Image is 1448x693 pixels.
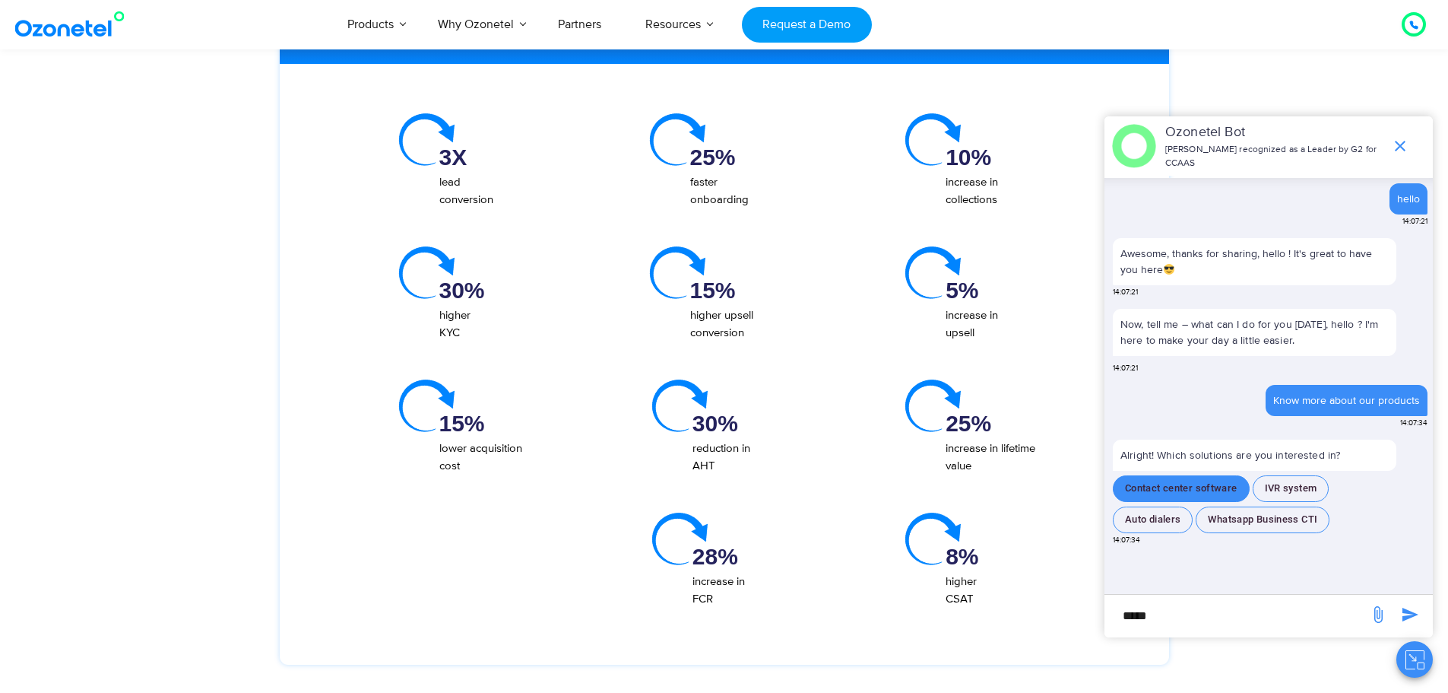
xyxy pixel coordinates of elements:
p: Awesome, thanks for sharing, hello ! It's great to have you here [1120,246,1389,278]
span: higher KYC [439,308,471,340]
p: Ozonetel Bot [1165,122,1383,143]
div: Know more about our products [1273,393,1420,408]
img: 😎 [1164,264,1174,275]
p: Alright! Which solutions are you interested in? [1113,440,1396,471]
div: hello [1397,191,1420,207]
span: faster onboarding [690,175,749,207]
p: higher CSAT [946,574,978,608]
div: 25% [690,151,752,163]
span: reduction in AHT [692,441,750,473]
span: 14:07:34 [1400,418,1427,429]
div: 8% [946,551,978,562]
div: 5% [946,285,998,296]
div: 25% [946,418,1035,429]
a: Request a Demo [742,7,872,43]
span: upsell [946,326,974,340]
span: increase in [946,308,998,323]
span: increase in FCR [692,574,745,606]
div: 3X [439,151,496,163]
span: higher upsell conversion [690,308,753,340]
button: IVR system [1253,475,1329,502]
span: 14:07:21 [1113,287,1138,298]
div: 10% [946,151,998,163]
span: increase in collections [946,175,998,207]
button: Auto dialers [1113,507,1193,533]
button: Close chat [1396,641,1433,678]
button: Contact center software [1113,475,1250,502]
span: conversion [439,192,493,207]
span: send message [1395,599,1425,630]
span: end chat or minimize [1385,131,1415,161]
img: header [1112,124,1156,168]
span: 14:07:21 [1402,216,1427,227]
p: Now, tell me – what can I do for you [DATE], hello ? I'm here to make your day a little easier. [1113,309,1396,356]
span: increase in lifetime value [946,441,1035,473]
span: send message [1363,599,1393,630]
span: lead [439,175,461,189]
p: lower acquisition cost [439,440,522,475]
div: 15% [690,285,753,296]
div: 28% [692,551,745,562]
span: 14:07:21 [1113,363,1138,374]
button: Whatsapp Business CTI [1196,507,1329,533]
div: new-msg-input [1112,602,1361,630]
div: 15% [439,418,522,429]
div: 30% [439,285,485,296]
span: 14:07:34 [1113,535,1140,546]
div: 30% [692,418,750,429]
p: [PERSON_NAME] recognized as a Leader by G2 for CCAAS [1165,143,1383,170]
